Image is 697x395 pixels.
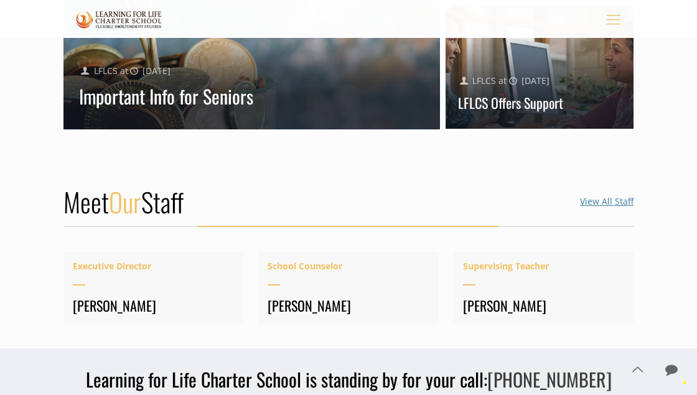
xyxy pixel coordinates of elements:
[463,258,624,274] span: Supervising Teacher
[624,356,650,383] a: Back to top icon
[94,65,118,77] a: LFLCS
[258,252,438,323] a: School Counselor[PERSON_NAME]
[454,252,634,323] a: Supervising Teacher[PERSON_NAME]
[463,297,624,314] h4: [PERSON_NAME]
[487,365,612,393] a: [PHONE_NUMBER]
[472,75,496,86] a: LFLCS
[268,297,429,314] h4: [PERSON_NAME]
[109,182,141,221] span: Our
[268,258,429,274] span: School Counselor
[63,252,243,323] a: Executive Director[PERSON_NAME]
[73,297,234,314] h4: [PERSON_NAME]
[73,258,234,274] span: Executive Director
[79,82,253,110] a: Important Info for Seniors
[143,65,171,77] span: [DATE]
[63,367,634,392] h3: Learning for Life Charter School is standing by for your call:
[63,185,184,218] h2: Meet Staff
[76,9,162,30] img: Home
[580,195,634,207] a: View All Staff
[458,93,563,113] a: LFLCS Offers Support
[120,65,128,77] span: at
[603,8,624,29] a: mobile menu
[522,75,550,86] span: [DATE]
[498,75,507,86] span: at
